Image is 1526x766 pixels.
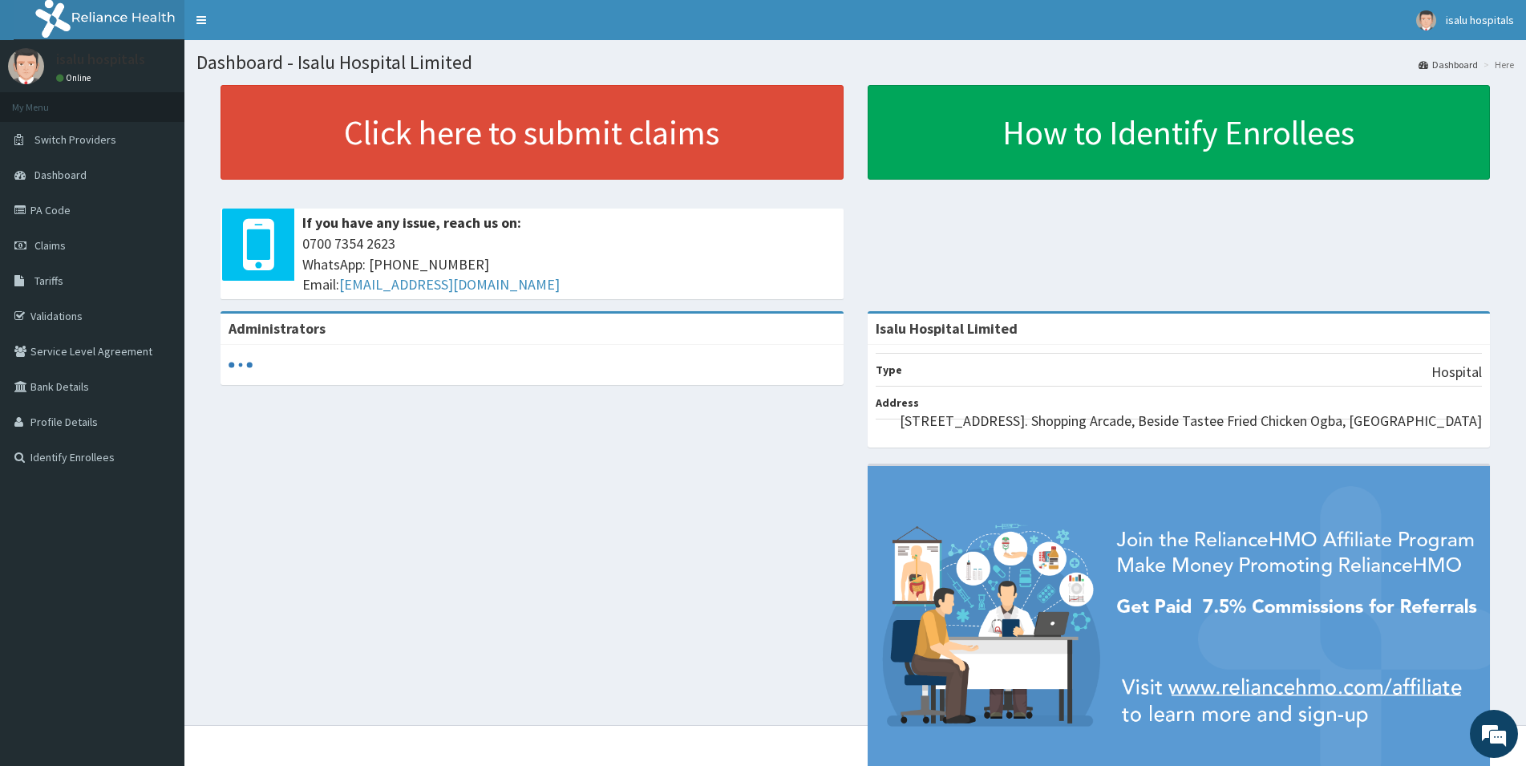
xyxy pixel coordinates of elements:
[56,72,95,83] a: Online
[900,411,1482,432] p: [STREET_ADDRESS]. Shopping Arcade, Beside Tastee Fried Chicken Ogba, [GEOGRAPHIC_DATA]
[229,319,326,338] b: Administrators
[1446,13,1514,27] span: isalu hospitals
[876,395,919,410] b: Address
[1479,58,1514,71] li: Here
[302,233,836,295] span: 0700 7354 2623 WhatsApp: [PHONE_NUMBER] Email:
[302,213,521,232] b: If you have any issue, reach us on:
[221,85,844,180] a: Click here to submit claims
[34,168,87,182] span: Dashboard
[339,275,560,294] a: [EMAIL_ADDRESS][DOMAIN_NAME]
[34,132,116,147] span: Switch Providers
[868,85,1491,180] a: How to Identify Enrollees
[1416,10,1436,30] img: User Image
[1419,58,1478,71] a: Dashboard
[34,274,63,288] span: Tariffs
[8,48,44,84] img: User Image
[34,238,66,253] span: Claims
[876,363,902,377] b: Type
[1431,362,1482,383] p: Hospital
[196,52,1514,73] h1: Dashboard - Isalu Hospital Limited
[229,353,253,377] svg: audio-loading
[56,52,145,67] p: isalu hospitals
[876,319,1018,338] strong: Isalu Hospital Limited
